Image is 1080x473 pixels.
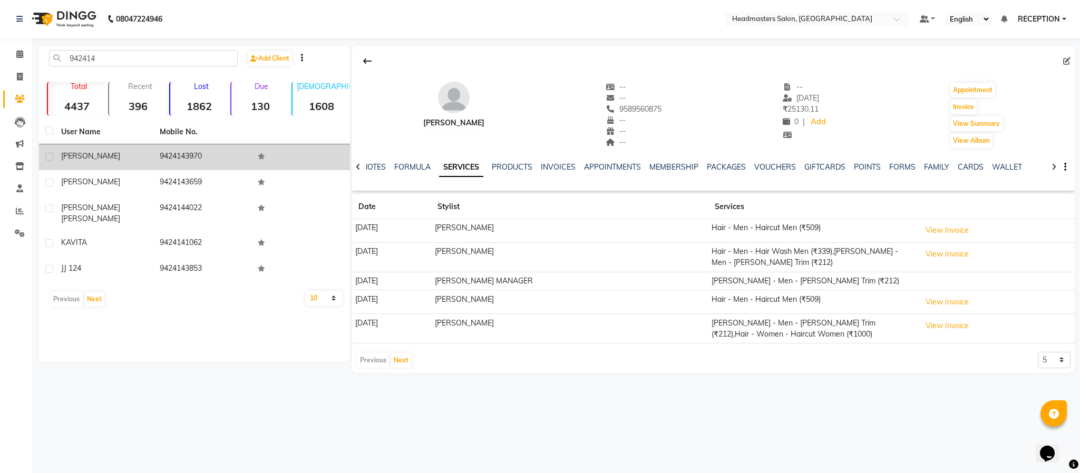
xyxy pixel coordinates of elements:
span: [PERSON_NAME] [61,177,120,186]
button: Invoice [950,100,977,114]
span: ₹ [783,104,787,114]
button: View Invoice [921,222,974,239]
b: 08047224946 [116,4,162,34]
span: -- [606,115,626,125]
img: logo [27,4,99,34]
td: [DATE] [352,242,432,272]
td: 9424143970 [153,144,252,170]
td: [PERSON_NAME] [431,242,708,272]
div: Back to Client [356,51,378,71]
iframe: chat widget [1036,431,1069,462]
td: [DATE] [352,272,432,290]
p: Due [233,82,289,91]
span: | [803,116,805,127]
a: APPOINTMENTS [584,162,641,172]
td: [DATE] [352,314,432,343]
a: POINTS [854,162,881,172]
img: avatar [438,82,470,113]
td: [PERSON_NAME] - Men - [PERSON_NAME] Trim (₹212),Hair - Women - Haircut Women (₹1000) [708,314,918,343]
td: [PERSON_NAME] [431,219,708,243]
strong: 1608 [293,100,351,113]
a: FAMILY [924,162,949,172]
span: 9589560875 [606,104,661,114]
a: CARDS [958,162,984,172]
th: Mobile No. [153,120,252,144]
strong: 130 [231,100,289,113]
button: Next [84,292,104,307]
button: View Summary [950,116,1003,131]
button: Next [391,353,411,368]
td: [PERSON_NAME] - Men - [PERSON_NAME] Trim (₹212) [708,272,918,290]
span: [PERSON_NAME] [61,214,120,223]
input: Search by Name/Mobile/Email/Code [49,50,238,66]
span: -- [606,82,626,92]
a: SERVICES [439,158,483,177]
span: -- [606,93,626,103]
button: View Invoice [921,246,974,262]
span: [DATE] [783,93,819,103]
a: PRODUCTS [492,162,532,172]
a: NOTES [362,162,386,172]
td: 9424143853 [153,257,252,282]
td: 9424141062 [153,231,252,257]
td: Hair - Men - Haircut Men (₹509) [708,290,918,314]
a: Add [809,115,828,130]
th: Services [708,195,918,219]
span: [PERSON_NAME] [61,203,120,212]
a: PACKAGES [707,162,746,172]
button: View Invoice [921,318,974,334]
a: GIFTCARDS [804,162,845,172]
span: KAVITA [61,238,87,247]
th: Date [352,195,432,219]
span: -- [606,126,626,136]
span: RECEPTION [1018,14,1060,25]
p: Lost [174,82,228,91]
strong: 396 [109,100,167,113]
a: FORMS [889,162,916,172]
td: [PERSON_NAME] [431,290,708,314]
button: View Album [950,133,993,148]
a: Add Client [248,51,292,66]
td: [DATE] [352,219,432,243]
p: Total [52,82,106,91]
button: Appointment [950,83,995,97]
strong: 4437 [48,100,106,113]
a: WALLET [992,162,1022,172]
td: 9424144022 [153,196,252,231]
span: -- [606,137,626,147]
a: FORMULA [394,162,431,172]
p: [DEMOGRAPHIC_DATA] [297,82,351,91]
span: -- [783,82,803,92]
td: [PERSON_NAME] MANAGER [431,272,708,290]
td: [PERSON_NAME] [431,314,708,343]
a: INVOICES [541,162,576,172]
span: [PERSON_NAME] [61,151,120,161]
th: Stylist [431,195,708,219]
td: Hair - Men - Hair Wash Men (₹339),[PERSON_NAME] - Men - [PERSON_NAME] Trim (₹212) [708,242,918,272]
span: 0 [783,117,799,126]
span: JJ 124 [61,263,81,273]
td: 9424143659 [153,170,252,196]
a: MEMBERSHIP [649,162,698,172]
button: View Invoice [921,294,974,310]
span: 25130.11 [783,104,819,114]
th: User Name [55,120,153,144]
td: Hair - Men - Haircut Men (₹509) [708,219,918,243]
strong: 1862 [170,100,228,113]
div: [PERSON_NAME] [423,117,484,129]
a: VOUCHERS [754,162,796,172]
td: [DATE] [352,290,432,314]
p: Recent [113,82,167,91]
